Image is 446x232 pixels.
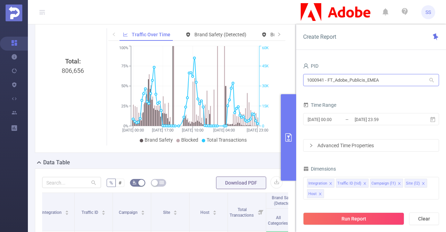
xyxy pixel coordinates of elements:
[303,102,336,108] span: Time Range
[123,32,128,37] i: icon: line-chart
[123,124,128,128] tspan: 0%
[354,115,410,124] input: End date
[307,189,324,198] li: Host
[141,209,145,211] i: icon: caret-up
[45,57,101,174] div: 806,656
[409,212,439,225] button: Clear
[398,182,401,186] i: icon: close
[329,182,332,186] i: icon: close
[256,193,266,231] i: Filter menu
[65,209,69,214] div: Sort
[425,5,431,19] span: SS
[65,58,81,65] b: Total:
[422,182,425,186] i: icon: close
[303,140,439,151] div: icon: rightAdvanced Time Properties
[247,128,268,133] tspan: [DATE] 23:00
[122,128,144,133] tspan: [DATE] 00:00
[405,179,427,188] li: Site (l2)
[268,215,289,226] span: All Categories
[65,212,69,214] i: icon: caret-down
[307,115,363,124] input: Start date
[406,179,420,188] div: Site (l2)
[173,209,177,214] div: Sort
[42,177,101,188] input: Search...
[370,179,403,188] li: Campaign (l1)
[371,179,396,188] div: Campaign (l1)
[309,143,313,148] i: icon: right
[213,212,217,214] i: icon: caret-down
[336,179,369,188] li: Traffic ID (tid)
[262,84,269,89] tspan: 30K
[101,209,106,214] div: Sort
[141,209,145,214] div: Sort
[213,128,235,133] tspan: [DATE] 04:00
[132,180,137,185] i: icon: bg-colors
[43,158,70,167] h2: Data Table
[112,32,116,36] i: icon: left
[65,209,69,211] i: icon: caret-up
[262,64,269,68] tspan: 45K
[182,128,203,133] tspan: [DATE] 10:00
[132,32,170,37] span: Traffic Over Time
[121,104,128,108] tspan: 25%
[308,179,327,188] div: Integration
[119,46,128,51] tspan: 100%
[41,210,63,215] span: Integration
[318,192,322,196] i: icon: close
[200,210,210,215] span: Host
[303,212,404,225] button: Run Report
[213,209,217,214] div: Sort
[303,63,318,69] span: PID
[118,180,122,186] span: #
[230,207,255,218] span: Total Transactions
[207,137,247,143] span: Total Transactions
[270,32,320,37] span: Brand Safety (Blocked)
[102,212,106,214] i: icon: caret-down
[121,64,128,68] tspan: 75%
[303,33,336,40] span: Create Report
[174,212,177,214] i: icon: caret-down
[277,32,281,36] i: icon: right
[141,212,145,214] i: icon: caret-down
[6,5,22,21] img: Protected Media
[82,210,99,215] span: Traffic ID
[262,124,264,128] tspan: 0
[337,179,361,188] div: Traffic ID (tid)
[216,177,266,189] button: Download PDF
[109,180,113,186] span: %
[303,166,336,172] span: Dimensions
[303,63,309,69] i: icon: user
[262,46,269,51] tspan: 60K
[102,209,106,211] i: icon: caret-up
[163,210,171,215] span: Site
[308,189,317,199] div: Host
[213,209,217,211] i: icon: caret-up
[121,84,128,89] tspan: 50%
[272,195,295,206] span: Brand Safety (Detected)
[145,137,173,143] span: Brand Safety
[307,179,334,188] li: Integration
[262,104,269,108] tspan: 15K
[174,209,177,211] i: icon: caret-up
[119,210,139,215] span: Campaign
[181,137,198,143] span: Blocked
[160,180,164,185] i: icon: table
[194,32,246,37] span: Brand Safety (Detected)
[363,182,367,186] i: icon: close
[152,128,174,133] tspan: [DATE] 17:00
